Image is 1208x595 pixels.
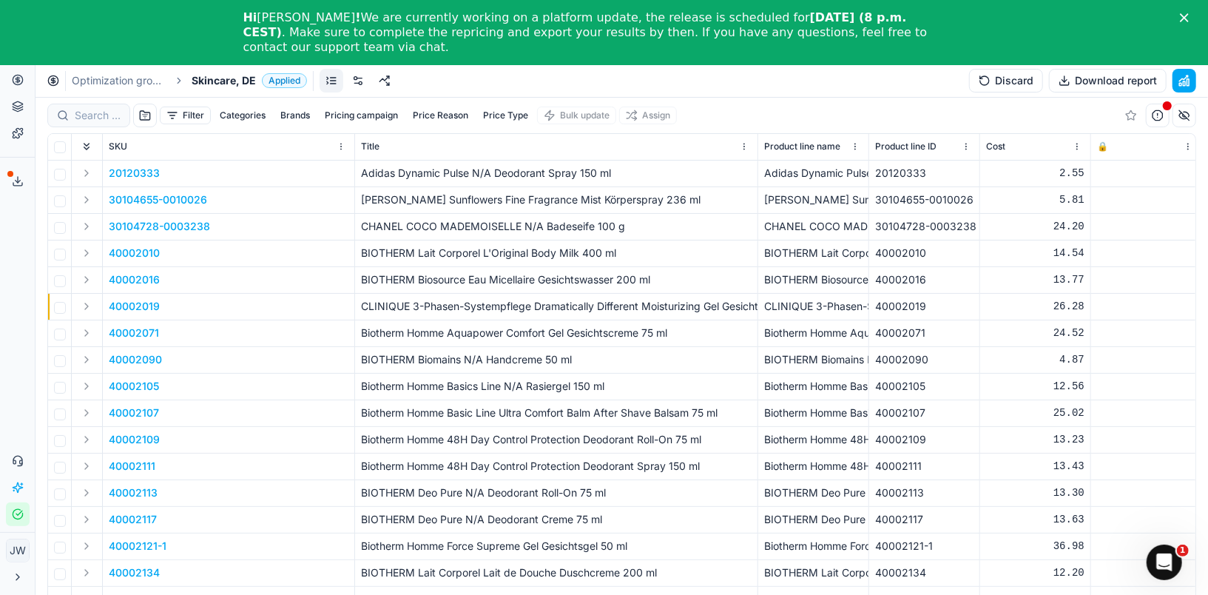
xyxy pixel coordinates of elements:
button: Expand [78,164,95,182]
div: 40002016 [875,272,974,287]
span: Product line name [764,141,840,152]
div: Biotherm Homme Aquapower Comfort Gel Gesichtscreme 75 ml [764,326,863,340]
div: [PERSON_NAME] We are currently working on a platform update, the release is scheduled for . Make ... [243,10,942,55]
div: 40002071 [875,326,974,340]
div: 40002107 [875,406,974,420]
button: Expand [78,218,95,235]
div: 40002019 [875,299,974,314]
span: JW [7,539,29,562]
button: 40002121-1 [109,539,166,554]
iframe: Intercom live chat [1147,545,1182,580]
p: BIOTHERM Lait Corporel Lait de Douche Duschcreme 200 ml [361,565,752,580]
p: BIOTHERM Biosource Eau Micellaire Gesichtswasser 200 ml [361,272,752,287]
div: 12.20 [986,565,1084,580]
span: Title [361,141,379,152]
p: Biotherm Homme Force Supreme Gel Gesichtsgel 50 ml [361,539,752,554]
span: SKU [109,141,127,152]
button: Discard [969,69,1043,93]
div: BIOTHERM Biosource Eau Micellaire Gesichtswasser 200 ml [764,272,863,287]
button: 40002071 [109,326,159,340]
div: 40002113 [875,485,974,500]
button: Filter [160,107,211,124]
div: 36.98 [986,539,1084,554]
button: 30104728-0003238 [109,219,210,234]
button: Download report [1049,69,1167,93]
div: 24.20 [986,219,1084,234]
button: JW [6,539,30,562]
div: Adidas Dynamic Pulse N/A Deodorant Spray 150 ml [764,166,863,181]
p: 20120333 [109,166,160,181]
div: 12.56 [986,379,1084,394]
div: CLINIQUE 3-Phasen-Systempflege Dramatically Different Moisturizing Gel Gesichtsgel 125 ml [764,299,863,314]
div: 4.87 [986,352,1084,367]
button: Assign [619,107,677,124]
button: 40002109 [109,432,160,447]
p: Biotherm Homme Basics Line N/A Rasiergel 150 ml [361,379,752,394]
div: 30104728-0003238 [875,219,974,234]
button: Expand [78,271,95,289]
p: Biotherm Homme Aquapower Comfort Gel Gesichtscreme 75 ml [361,326,752,340]
span: 1 [1177,545,1189,557]
div: 40002109 [875,432,974,447]
p: 40002016 [109,272,160,287]
p: 40002134 [109,565,160,580]
p: 40002105 [109,379,159,394]
p: 40002090 [109,352,162,367]
span: Product line ID [875,141,937,152]
div: 13.30 [986,485,1084,500]
a: Optimization groups [72,73,166,88]
button: Expand [78,511,95,528]
span: Cost [986,141,1005,152]
p: Biotherm Homme 48H Day Control Protection Deodorant Roll-On 75 ml [361,432,752,447]
div: 2.55 [986,166,1084,181]
div: 5.81 [986,192,1084,207]
input: Search by SKU or title [75,108,121,123]
div: 13.63 [986,512,1084,527]
button: Expand [78,564,95,582]
button: Brands [274,107,316,124]
button: Pricing campaign [319,107,404,124]
div: 14.54 [986,246,1084,260]
div: BIOTHERM Deo Pure N/A Deodorant Creme 75 ml [764,512,863,527]
p: Biotherm Homme Basic Line Ultra Comfort Balm After Shave Balsam 75 ml [361,406,752,420]
div: Biotherm Homme 48H Day Control Protection Deodorant Spray 150 ml [764,459,863,474]
b: ! [355,10,360,24]
p: BIOTHERM Deo Pure N/A Deodorant Creme 75 ml [361,512,752,527]
div: 13.43 [986,459,1084,474]
button: 40002113 [109,485,158,500]
div: 40002134 [875,565,974,580]
button: 40002107 [109,406,159,420]
button: 30104655-0010026 [109,192,207,207]
button: Bulk update [537,107,616,124]
div: CHANEL COCO MADEMOISELLE N/A Badeseife 100 g [764,219,863,234]
p: Adidas Dynamic Pulse N/A Deodorant Spray 150 ml [361,166,752,181]
div: 20120333 [875,166,974,181]
button: Price Reason [407,107,474,124]
div: Biotherm Homme Basic Line Ultra Comfort Balm After Shave Balsam 75 ml [764,406,863,420]
p: BIOTHERM Biomains N/A Handcreme 50 ml [361,352,752,367]
button: Expand [78,351,95,369]
span: Applied [262,73,307,88]
span: Skincare, DE [192,73,256,88]
button: Expand [78,537,95,555]
div: 40002010 [875,246,974,260]
button: 40002111 [109,459,155,474]
div: 25.02 [986,406,1084,420]
div: 40002111 [875,459,974,474]
div: Biotherm Homme 48H Day Control Protection Deodorant Roll-On 75 ml [764,432,863,447]
button: Expand [78,377,95,395]
p: BIOTHERM Deo Pure N/A Deodorant Roll-On 75 ml [361,485,752,500]
button: Expand [78,484,95,502]
div: 13.23 [986,432,1084,447]
button: Expand [78,404,95,422]
button: 40002019 [109,299,160,314]
button: Expand [78,244,95,262]
div: BIOTHERM Biomains N/A Handcreme 50 ml [764,352,863,367]
span: Skincare, DEApplied [192,73,307,88]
